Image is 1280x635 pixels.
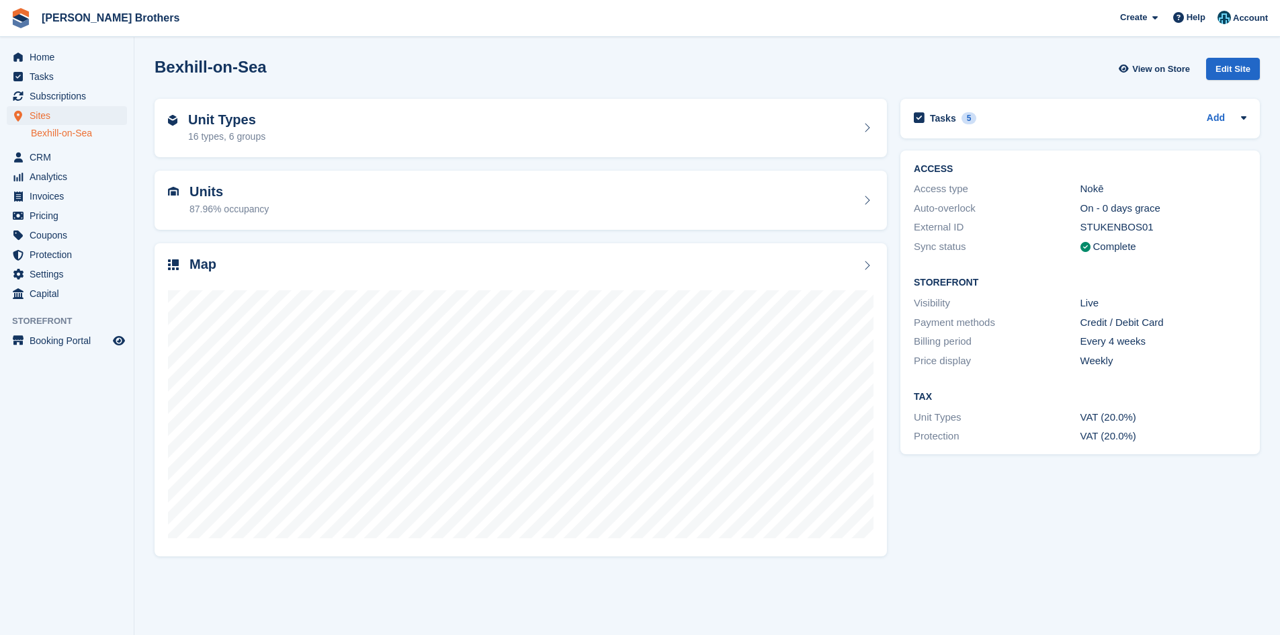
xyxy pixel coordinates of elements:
[1120,11,1147,24] span: Create
[30,48,110,67] span: Home
[914,220,1080,235] div: External ID
[30,106,110,125] span: Sites
[36,7,185,29] a: [PERSON_NAME] Brothers
[12,314,134,328] span: Storefront
[7,284,127,303] a: menu
[1080,429,1246,444] div: VAT (20.0%)
[7,245,127,264] a: menu
[930,112,956,124] h2: Tasks
[914,315,1080,331] div: Payment methods
[962,112,977,124] div: 5
[30,67,110,86] span: Tasks
[7,187,127,206] a: menu
[1117,58,1195,80] a: View on Store
[914,181,1080,197] div: Access type
[30,284,110,303] span: Capital
[7,206,127,225] a: menu
[7,167,127,186] a: menu
[914,392,1246,403] h2: Tax
[914,410,1080,425] div: Unit Types
[1187,11,1205,24] span: Help
[30,206,110,225] span: Pricing
[1218,11,1231,24] img: Helen Eldridge
[7,331,127,350] a: menu
[7,226,127,245] a: menu
[168,259,179,270] img: map-icn-33ee37083ee616e46c38cad1a60f524a97daa1e2b2c8c0bc3eb3415660979fc1.svg
[155,243,887,557] a: Map
[168,187,179,196] img: unit-icn-7be61d7bf1b0ce9d3e12c5938cc71ed9869f7b940bace4675aadf7bd6d80202e.svg
[1233,11,1268,25] span: Account
[188,112,265,128] h2: Unit Types
[7,67,127,86] a: menu
[30,187,110,206] span: Invoices
[30,148,110,167] span: CRM
[111,333,127,349] a: Preview store
[7,265,127,284] a: menu
[914,429,1080,444] div: Protection
[30,331,110,350] span: Booking Portal
[7,148,127,167] a: menu
[914,239,1080,255] div: Sync status
[189,184,269,200] h2: Units
[30,87,110,105] span: Subscriptions
[30,245,110,264] span: Protection
[1093,239,1136,255] div: Complete
[914,334,1080,349] div: Billing period
[1080,220,1246,235] div: STUKENBOS01
[189,257,216,272] h2: Map
[7,87,127,105] a: menu
[30,265,110,284] span: Settings
[1080,296,1246,311] div: Live
[914,296,1080,311] div: Visibility
[914,201,1080,216] div: Auto-overlock
[1080,410,1246,425] div: VAT (20.0%)
[188,130,265,144] div: 16 types, 6 groups
[1080,181,1246,197] div: Nokē
[155,58,267,76] h2: Bexhill-on-Sea
[1080,334,1246,349] div: Every 4 weeks
[30,167,110,186] span: Analytics
[1206,58,1260,80] div: Edit Site
[1132,62,1190,76] span: View on Store
[1207,111,1225,126] a: Add
[914,353,1080,369] div: Price display
[189,202,269,216] div: 87.96% occupancy
[1080,201,1246,216] div: On - 0 days grace
[1080,315,1246,331] div: Credit / Debit Card
[1080,353,1246,369] div: Weekly
[30,226,110,245] span: Coupons
[914,278,1246,288] h2: Storefront
[1206,58,1260,85] a: Edit Site
[168,115,177,126] img: unit-type-icn-2b2737a686de81e16bb02015468b77c625bbabd49415b5ef34ead5e3b44a266d.svg
[7,106,127,125] a: menu
[31,127,127,140] a: Bexhill-on-Sea
[155,99,887,158] a: Unit Types 16 types, 6 groups
[7,48,127,67] a: menu
[914,164,1246,175] h2: ACCESS
[11,8,31,28] img: stora-icon-8386f47178a22dfd0bd8f6a31ec36ba5ce8667c1dd55bd0f319d3a0aa187defe.svg
[155,171,887,230] a: Units 87.96% occupancy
